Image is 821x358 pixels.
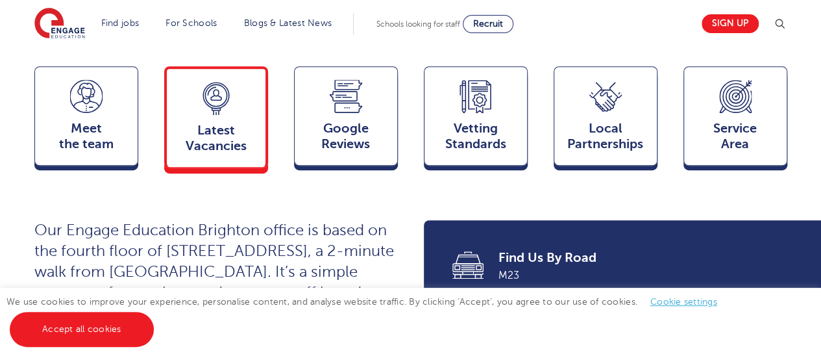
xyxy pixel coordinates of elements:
[301,121,391,152] span: Google Reviews
[473,19,503,29] span: Recruit
[691,121,780,152] span: Service Area
[463,15,513,33] a: Recruit
[294,66,398,172] a: GoogleReviews
[376,19,460,29] span: Schools looking for staff
[498,267,769,284] span: M23
[164,66,268,173] a: LatestVacancies
[165,18,217,28] a: For Schools
[554,66,657,172] a: Local Partnerships
[42,121,131,152] span: Meet the team
[650,297,717,307] a: Cookie settings
[498,249,769,267] span: Find Us By Road
[561,121,650,152] span: Local Partnerships
[34,8,85,40] img: Engage Education
[683,66,787,172] a: ServiceArea
[101,18,140,28] a: Find jobs
[244,18,332,28] a: Blogs & Latest News
[431,121,521,152] span: Vetting Standards
[10,312,154,347] a: Accept all cookies
[173,123,259,154] span: Latest Vacancies
[702,14,759,33] a: Sign up
[34,66,138,172] a: Meetthe team
[424,66,528,172] a: VettingStandards
[6,297,730,334] span: We use cookies to improve your experience, personalise content, and analyse website traffic. By c...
